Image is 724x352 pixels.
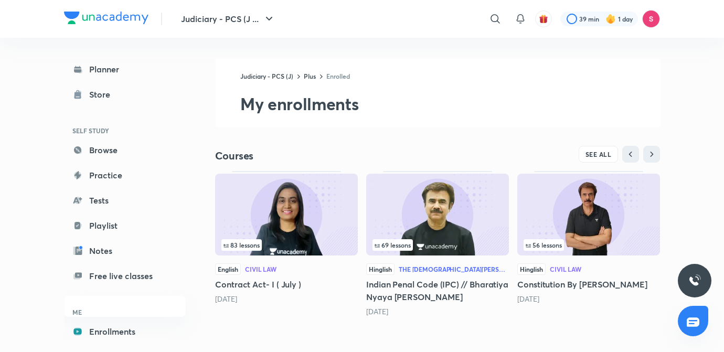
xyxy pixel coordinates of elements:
img: Sandeep Kumar [642,10,660,28]
img: Thumbnail [517,174,660,255]
div: infocontainer [372,239,503,251]
button: avatar [535,10,552,27]
div: 7 months ago [366,306,509,317]
span: Hinglish [366,263,395,275]
span: English [215,263,241,275]
a: Enrollments [64,321,186,342]
h6: ME [64,303,186,321]
a: Practice [64,165,186,186]
a: Company Logo [64,12,148,27]
a: Judiciary - PCS (J) [240,72,293,80]
a: Store [64,84,186,105]
span: 83 lessons [223,242,260,248]
div: Civil Law [245,266,276,272]
a: Playlist [64,215,186,236]
a: Enrolled [326,72,350,80]
div: Contract Act- I ( July ) [215,171,358,304]
a: Plus [304,72,316,80]
a: Notes [64,240,186,261]
div: Store [89,88,116,101]
div: infosection [221,239,352,251]
div: infosection [372,239,503,251]
h4: Courses [215,149,438,163]
div: infocontainer [524,239,654,251]
div: left [524,239,654,251]
span: 69 lessons [375,242,411,248]
h5: Indian Penal Code (IPC) // Bharatiya Nyaya [PERSON_NAME] [366,278,509,303]
img: avatar [539,14,548,24]
h5: Constitution By [PERSON_NAME] [517,278,660,291]
img: Thumbnail [215,174,358,255]
div: left [372,239,503,251]
h5: Contract Act- I ( July ) [215,278,358,291]
img: streak [605,14,616,24]
div: 7 months ago [517,294,660,304]
div: The [DEMOGRAPHIC_DATA][PERSON_NAME] (BNS), 2023 [399,266,509,272]
button: SEE ALL [579,146,619,163]
span: 56 lessons [526,242,562,248]
span: SEE ALL [585,151,612,158]
div: Civil Law [550,266,581,272]
h6: SELF STUDY [64,122,186,140]
div: infocontainer [221,239,352,251]
div: infosection [524,239,654,251]
div: 7 months ago [215,294,358,304]
button: Judiciary - PCS (J ... [175,8,282,29]
h2: My enrollments [240,93,660,114]
span: Hinglish [517,263,546,275]
img: Company Logo [64,12,148,24]
div: left [221,239,352,251]
div: Constitution By Anil Khanna [517,171,660,304]
a: Tests [64,190,186,211]
div: Indian Penal Code (IPC) // Bharatiya Nyaya Sanhita [366,171,509,317]
a: Planner [64,59,186,80]
a: Browse [64,140,186,161]
img: ttu [688,274,701,287]
a: Free live classes [64,265,186,286]
img: Thumbnail [366,174,509,255]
